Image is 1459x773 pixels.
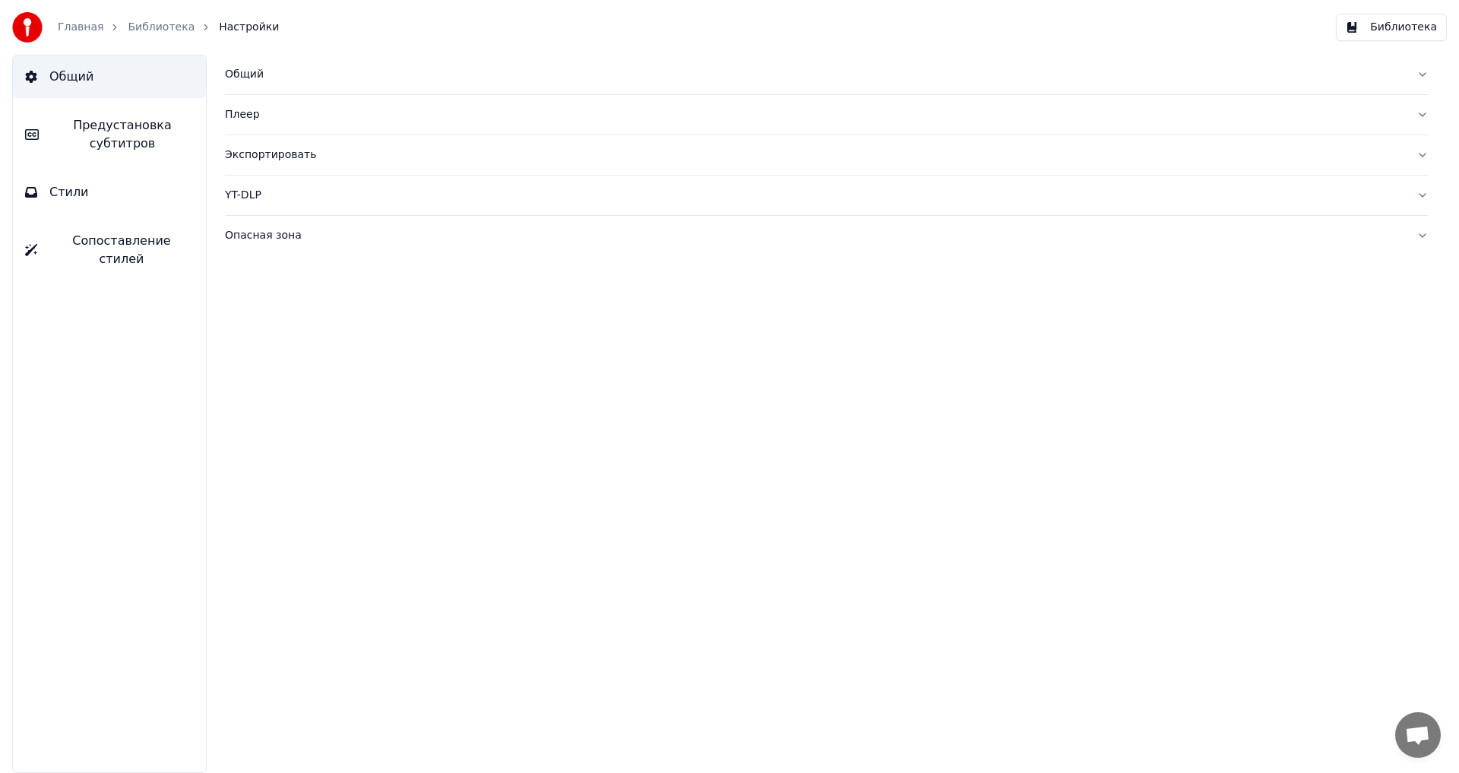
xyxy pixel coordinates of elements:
[49,232,194,268] span: Сопоставление стилей
[225,188,1404,203] div: YT-DLP
[49,68,93,86] span: Общий
[58,20,103,35] a: Главная
[51,116,194,153] span: Предустановка субтитров
[13,220,206,280] button: Сопоставление стилей
[12,12,43,43] img: youka
[225,147,1404,163] div: Экспортировать
[58,20,279,35] nav: breadcrumb
[225,135,1429,175] button: Экспортировать
[225,55,1429,94] button: Общий
[1395,712,1441,758] div: Открытый чат
[13,171,206,214] button: Стили
[1336,14,1447,41] button: Библиотека
[49,183,89,201] span: Стили
[13,104,206,165] button: Предустановка субтитров
[13,55,206,98] button: Общий
[128,20,195,35] a: Библиотека
[225,107,1404,122] div: Плеер
[225,95,1429,135] button: Плеер
[219,20,279,35] span: Настройки
[225,228,1404,243] div: Опасная зона
[225,176,1429,215] button: YT-DLP
[225,67,1404,82] div: Общий
[225,216,1429,255] button: Опасная зона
